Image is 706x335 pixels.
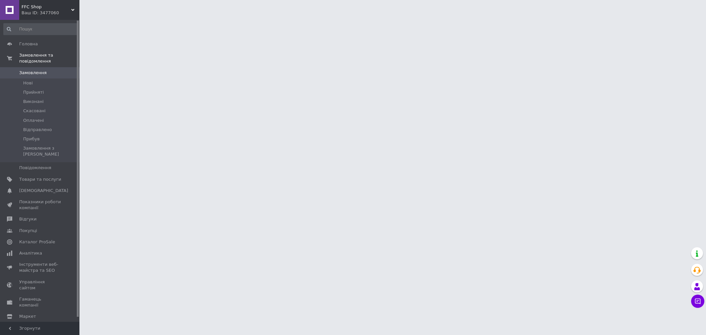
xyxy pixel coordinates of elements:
span: Головна [19,41,38,47]
input: Пошук [3,23,78,35]
div: Ваш ID: 3477060 [22,10,79,16]
span: Прибув [23,136,40,142]
button: Чат з покупцем [691,295,704,308]
span: Повідомлення [19,165,51,171]
span: Гаманець компанії [19,296,61,308]
span: Аналітика [19,250,42,256]
span: Відправлено [23,127,52,133]
span: Виконані [23,99,44,105]
span: Маркет [19,313,36,319]
span: Замовлення з [PERSON_NAME] [23,145,77,157]
span: Управління сайтом [19,279,61,291]
span: Скасовані [23,108,46,114]
span: Показники роботи компанії [19,199,61,211]
span: Товари та послуги [19,176,61,182]
span: Прийняті [23,89,44,95]
span: Покупці [19,228,37,234]
span: Замовлення та повідомлення [19,52,79,64]
span: Нові [23,80,33,86]
span: Каталог ProSale [19,239,55,245]
span: Замовлення [19,70,47,76]
span: [DEMOGRAPHIC_DATA] [19,188,68,194]
span: Відгуки [19,216,36,222]
span: Інструменти веб-майстра та SEO [19,262,61,273]
span: FFC Shop [22,4,71,10]
span: Оплачені [23,118,44,123]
